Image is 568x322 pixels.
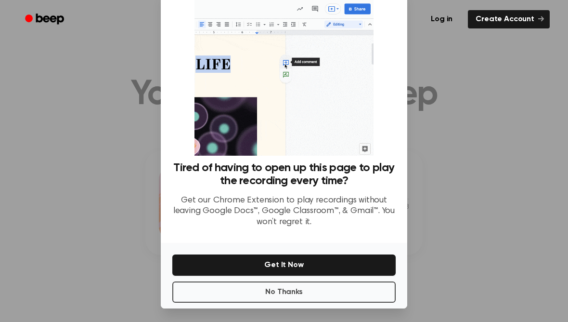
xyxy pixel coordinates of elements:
h3: Tired of having to open up this page to play the recording every time? [172,161,396,188]
a: Create Account [468,10,550,28]
button: Get It Now [172,255,396,276]
a: Beep [18,10,73,29]
a: Log in [421,8,462,30]
p: Get our Chrome Extension to play recordings without leaving Google Docs™, Google Classroom™, & Gm... [172,195,396,228]
button: No Thanks [172,282,396,303]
